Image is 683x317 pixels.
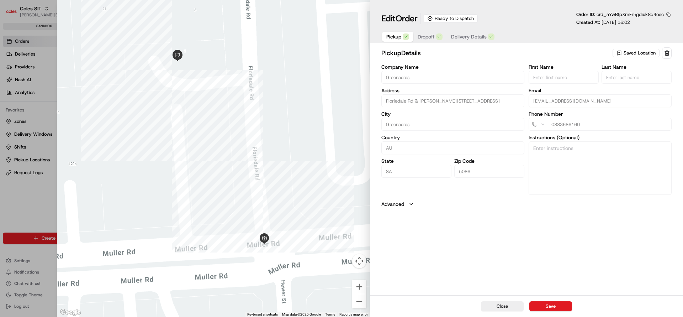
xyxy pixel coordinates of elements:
[7,7,21,21] img: Nash
[381,111,524,116] label: City
[381,141,524,154] input: Enter country
[529,88,672,93] label: Email
[325,312,335,316] a: Terms
[529,301,572,311] button: Save
[381,201,404,208] label: Advanced
[67,103,114,110] span: API Documentation
[597,11,664,17] span: ord_aYwBfpXmFrhgdiuk8d4oec
[121,70,129,79] button: Start new chat
[24,75,90,81] div: We're available if you need us!
[418,33,435,40] span: Dropoff
[381,201,672,208] button: Advanced
[14,103,54,110] span: Knowledge Base
[454,165,524,178] input: Enter zip code
[529,135,672,140] label: Instructions (Optional)
[386,33,401,40] span: Pickup
[381,13,418,24] h1: Edit
[481,301,524,311] button: Close
[529,111,672,116] label: Phone Number
[24,68,117,75] div: Start new chat
[451,33,487,40] span: Delivery Details
[396,13,418,24] span: Order
[624,50,656,56] span: Saved Location
[352,294,366,308] button: Zoom out
[613,48,661,58] button: Saved Location
[547,118,672,131] input: Enter phone number
[576,19,630,26] p: Created At:
[57,100,117,113] a: 💻API Documentation
[352,254,366,268] button: Map camera controls
[4,100,57,113] a: 📗Knowledge Base
[59,308,82,317] a: Open this area in Google Maps (opens a new window)
[381,165,451,178] input: Enter state
[529,71,599,84] input: Enter first name
[576,11,664,18] p: Order ID:
[381,88,524,93] label: Address
[352,280,366,294] button: Zoom in
[424,14,478,23] div: Ready to Dispatch
[339,312,368,316] a: Report a map error
[381,48,611,58] h2: pickup Details
[71,121,86,126] span: Pylon
[602,64,672,69] label: Last Name
[381,118,524,131] input: Enter city
[59,308,82,317] img: Google
[18,46,117,53] input: Clear
[247,312,278,317] button: Keyboard shortcuts
[529,94,672,107] input: Enter email
[7,104,13,110] div: 📗
[381,94,524,107] input: Floriedale Rd & Muller Rd, Greenacres SA 5086, Australia
[7,68,20,81] img: 1736555255976-a54dd68f-1ca7-489b-9aae-adbdc363a1c4
[602,71,672,84] input: Enter last name
[50,120,86,126] a: Powered byPylon
[381,135,524,140] label: Country
[60,104,66,110] div: 💻
[7,28,129,40] p: Welcome 👋
[282,312,321,316] span: Map data ©2025 Google
[602,19,630,25] span: [DATE] 16:02
[381,158,451,163] label: State
[381,71,524,84] input: Enter company name
[381,64,524,69] label: Company Name
[529,64,599,69] label: First Name
[454,158,524,163] label: Zip Code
